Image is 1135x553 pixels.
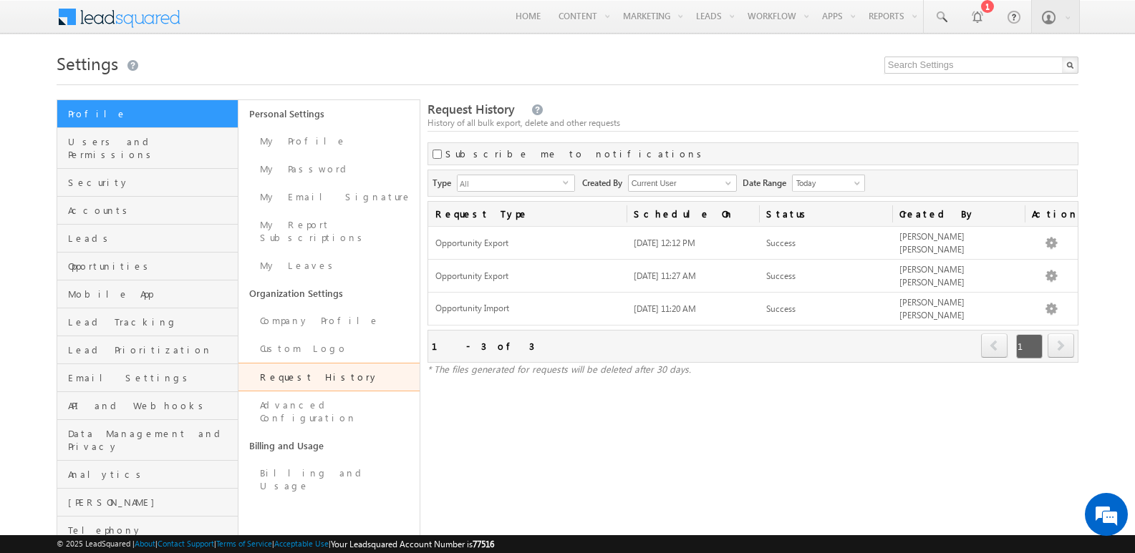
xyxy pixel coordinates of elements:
a: My Profile [238,127,420,155]
div: 1 - 3 of 3 [432,338,534,354]
a: Profile [57,100,238,128]
a: About [135,539,155,548]
a: prev [981,335,1008,358]
a: Custom Logo [238,335,420,363]
a: Request History [238,363,420,391]
span: [DATE] 11:20 AM [634,303,696,314]
span: Actions [1025,202,1078,226]
span: prev [981,333,1008,358]
span: Users and Permissions [68,135,234,161]
span: Success [766,303,796,314]
span: Request History [428,101,515,117]
span: * The files generated for requests will be deleted after 30 days. [428,363,691,375]
a: Advanced Configuration [238,391,420,432]
a: Opportunities [57,253,238,280]
span: Date Range [743,175,792,190]
span: Your Leadsquared Account Number is [331,539,494,549]
a: Status [759,202,892,226]
span: Opportunity Export [435,238,620,250]
span: [PERSON_NAME] [PERSON_NAME] [899,231,965,255]
span: Analytics [68,468,234,481]
a: Created By [892,202,1025,226]
a: Data Management and Privacy [57,420,238,461]
span: Lead Prioritization [68,343,234,356]
span: Settings [57,52,118,74]
a: Lead Prioritization [57,336,238,364]
a: Contact Support [158,539,214,548]
span: [DATE] 12:12 PM [634,238,695,248]
a: Users and Permissions [57,128,238,169]
span: Telephony [68,524,234,537]
span: All [458,175,563,191]
a: Leads [57,225,238,253]
span: Accounts [68,204,234,217]
a: Acceptable Use [274,539,329,548]
span: Lead Tracking [68,315,234,328]
span: Profile [68,107,234,120]
a: Company Profile [238,307,420,335]
a: Analytics [57,461,238,489]
span: next [1048,333,1074,358]
a: Request Type [428,202,627,226]
a: Email Settings [57,364,238,392]
input: Type to Search [628,175,737,192]
span: 1 [1016,334,1043,358]
a: API and Webhooks [57,392,238,420]
a: Telephony [57,517,238,544]
a: Mobile App [57,280,238,308]
span: Type [433,175,457,190]
span: 77516 [473,539,494,549]
span: Mobile App [68,288,234,300]
span: Email Settings [68,371,234,384]
span: Opportunity Import [435,303,620,315]
a: Schedule On [627,202,759,226]
span: [PERSON_NAME] [PERSON_NAME] [899,264,965,288]
a: next [1048,335,1074,358]
span: Data Management and Privacy [68,427,234,453]
a: Show All Items [718,176,735,190]
span: [DATE] 11:27 AM [634,270,696,281]
a: Personal Settings [238,100,420,127]
div: All [457,175,575,192]
a: My Email Signature [238,183,420,211]
a: Today [792,175,865,192]
span: select [563,179,574,185]
span: Opportunities [68,260,234,273]
a: My Report Subscriptions [238,211,420,252]
a: Terms of Service [216,539,272,548]
a: Lead Tracking [57,308,238,336]
span: [PERSON_NAME] [PERSON_NAME] [899,297,965,320]
span: Today [793,177,861,190]
span: Success [766,238,796,248]
span: Success [766,270,796,281]
a: Billing and Usage [238,459,420,500]
a: [PERSON_NAME] [57,489,238,517]
a: Security [57,169,238,197]
label: Subscribe me to notifications [445,147,707,160]
span: [PERSON_NAME] [68,496,234,509]
a: Billing and Usage [238,432,420,459]
a: Accounts [57,197,238,225]
a: My Password [238,155,420,183]
a: Organization Settings [238,280,420,307]
span: Security [68,176,234,189]
span: API and Webhooks [68,399,234,412]
input: Search Settings [884,57,1078,74]
span: © 2025 LeadSquared | | | | | [57,537,494,551]
span: Opportunity Export [435,270,620,283]
div: History of all bulk export, delete and other requests [428,117,1078,129]
span: Leads [68,232,234,245]
a: My Leaves [238,252,420,280]
span: Created By [582,175,628,190]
